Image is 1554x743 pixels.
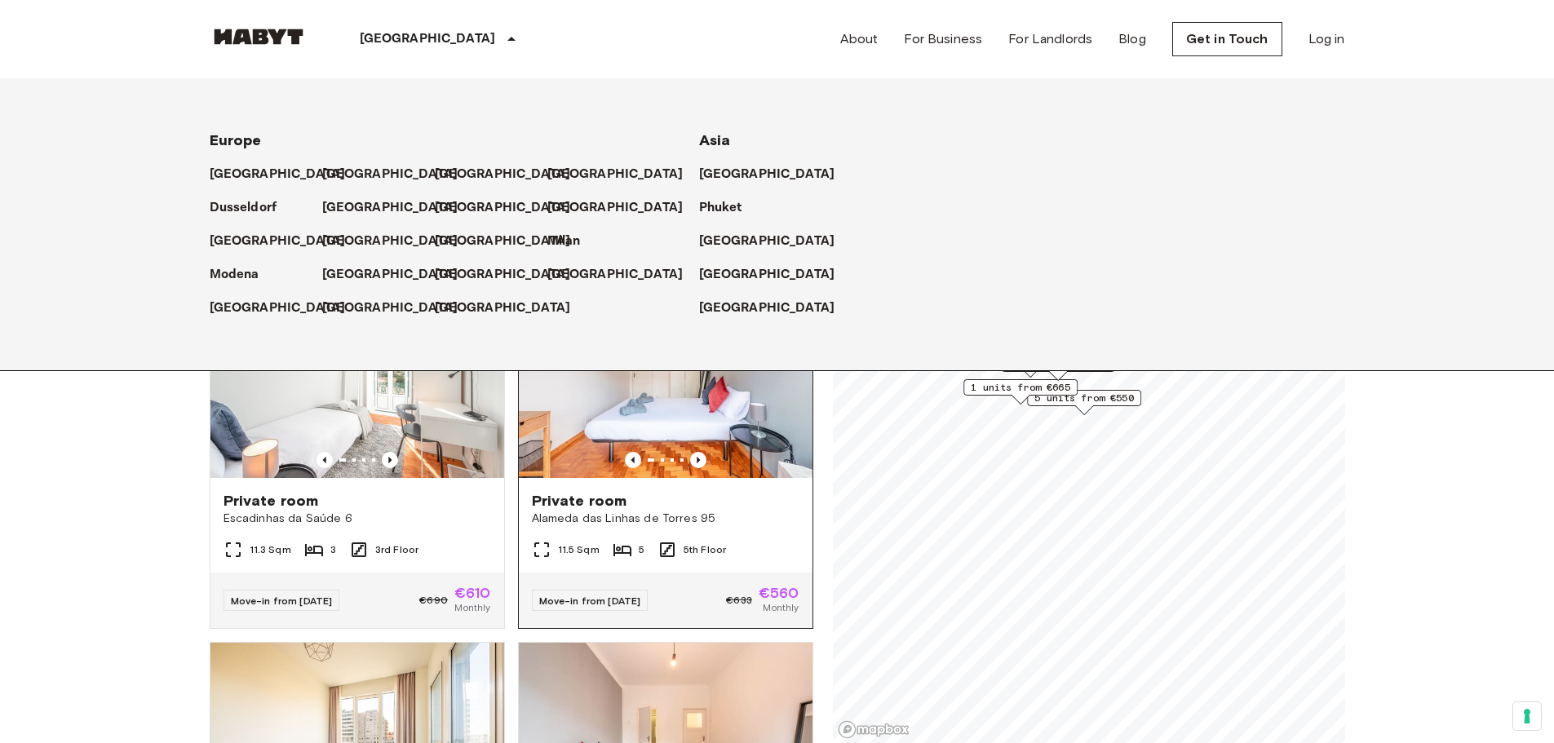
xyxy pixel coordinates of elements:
[435,265,587,285] a: [GEOGRAPHIC_DATA]
[435,198,571,218] p: [GEOGRAPHIC_DATA]
[210,281,505,629] a: Marketing picture of unit PT-17-007-007-03HPrevious imagePrevious imagePrivate roomEscadinhas da ...
[699,265,852,285] a: [GEOGRAPHIC_DATA]
[699,198,742,218] p: Phuket
[210,299,362,318] a: [GEOGRAPHIC_DATA]
[1118,29,1146,49] a: Blog
[435,299,571,318] p: [GEOGRAPHIC_DATA]
[435,232,587,251] a: [GEOGRAPHIC_DATA]
[454,586,491,600] span: €610
[547,198,700,218] a: [GEOGRAPHIC_DATA]
[210,198,277,218] p: Dusseldorf
[1027,390,1141,415] div: Map marker
[547,265,684,285] p: [GEOGRAPHIC_DATA]
[210,232,346,251] p: [GEOGRAPHIC_DATA]
[322,299,458,318] p: [GEOGRAPHIC_DATA]
[518,281,813,629] a: Marketing picture of unit PT-17-005-010-02HPrevious imagePrevious imagePrivate roomAlameda das Li...
[330,542,336,557] span: 3
[435,165,571,184] p: [GEOGRAPHIC_DATA]
[547,265,700,285] a: [GEOGRAPHIC_DATA]
[322,265,458,285] p: [GEOGRAPHIC_DATA]
[547,232,581,251] p: Milan
[547,165,684,184] p: [GEOGRAPHIC_DATA]
[699,299,852,318] a: [GEOGRAPHIC_DATA]
[435,299,587,318] a: [GEOGRAPHIC_DATA]
[322,165,475,184] a: [GEOGRAPHIC_DATA]
[699,165,852,184] a: [GEOGRAPHIC_DATA]
[726,593,752,608] span: €633
[759,586,799,600] span: €560
[971,380,1070,395] span: 1 units from €665
[699,265,835,285] p: [GEOGRAPHIC_DATA]
[625,452,641,468] button: Previous image
[210,299,346,318] p: [GEOGRAPHIC_DATA]
[963,379,1078,405] div: Map marker
[231,595,333,607] span: Move-in from [DATE]
[317,452,333,468] button: Previous image
[699,232,835,251] p: [GEOGRAPHIC_DATA]
[322,232,458,251] p: [GEOGRAPHIC_DATA]
[210,198,294,218] a: Dusseldorf
[454,600,490,615] span: Monthly
[547,198,684,218] p: [GEOGRAPHIC_DATA]
[519,282,812,478] img: Marketing picture of unit PT-17-005-010-02H
[699,198,759,218] a: Phuket
[904,29,982,49] a: For Business
[210,131,262,149] span: Europe
[547,232,597,251] a: Milan
[532,511,799,527] span: Alameda das Linhas de Torres 95
[699,299,835,318] p: [GEOGRAPHIC_DATA]
[639,542,644,557] span: 5
[435,198,587,218] a: [GEOGRAPHIC_DATA]
[322,232,475,251] a: [GEOGRAPHIC_DATA]
[1308,29,1345,49] a: Log in
[699,165,835,184] p: [GEOGRAPHIC_DATA]
[210,165,346,184] p: [GEOGRAPHIC_DATA]
[210,165,362,184] a: [GEOGRAPHIC_DATA]
[322,165,458,184] p: [GEOGRAPHIC_DATA]
[210,265,276,285] a: Modena
[210,29,308,45] img: Habyt
[1008,29,1092,49] a: For Landlords
[250,542,291,557] span: 11.3 Sqm
[224,491,319,511] span: Private room
[210,232,362,251] a: [GEOGRAPHIC_DATA]
[224,511,491,527] span: Escadinhas da Saúde 6
[210,265,259,285] p: Modena
[532,491,627,511] span: Private room
[322,198,475,218] a: [GEOGRAPHIC_DATA]
[699,131,731,149] span: Asia
[763,600,799,615] span: Monthly
[382,452,398,468] button: Previous image
[840,29,879,49] a: About
[838,720,910,739] a: Mapbox logo
[435,232,571,251] p: [GEOGRAPHIC_DATA]
[419,593,448,608] span: €690
[690,452,706,468] button: Previous image
[322,299,475,318] a: [GEOGRAPHIC_DATA]
[1513,702,1541,730] button: Your consent preferences for tracking technologies
[322,265,475,285] a: [GEOGRAPHIC_DATA]
[699,232,852,251] a: [GEOGRAPHIC_DATA]
[1034,391,1134,405] span: 5 units from €550
[435,265,571,285] p: [GEOGRAPHIC_DATA]
[375,542,418,557] span: 3rd Floor
[539,595,641,607] span: Move-in from [DATE]
[1172,22,1282,56] a: Get in Touch
[210,282,504,478] img: Marketing picture of unit PT-17-007-007-03H
[322,198,458,218] p: [GEOGRAPHIC_DATA]
[360,29,496,49] p: [GEOGRAPHIC_DATA]
[547,165,700,184] a: [GEOGRAPHIC_DATA]
[684,542,726,557] span: 5th Floor
[435,165,587,184] a: [GEOGRAPHIC_DATA]
[558,542,600,557] span: 11.5 Sqm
